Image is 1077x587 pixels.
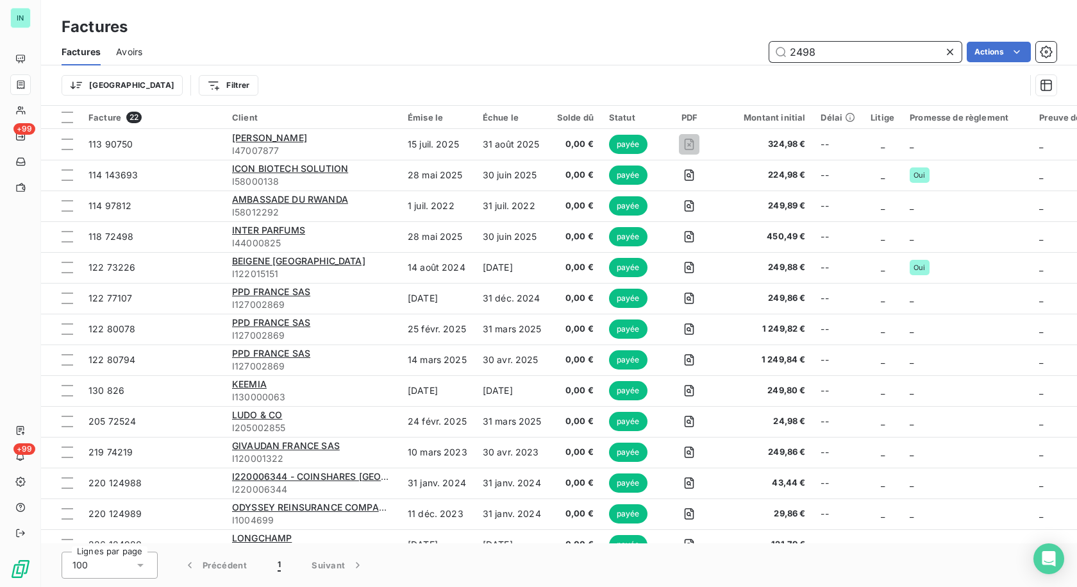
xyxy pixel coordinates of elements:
[1039,385,1043,396] span: _
[769,42,962,62] input: Rechercher
[400,375,475,406] td: [DATE]
[728,200,805,212] span: 249,89 €
[813,529,863,560] td: --
[1039,262,1043,273] span: _
[475,191,549,221] td: 31 juil. 2022
[400,314,475,345] td: 25 févr. 2025
[813,160,863,191] td: --
[232,329,392,342] span: I127002869
[557,538,594,551] span: 0,00 €
[232,391,392,404] span: I130000063
[475,468,549,498] td: 31 janv. 2024
[88,477,142,488] span: 220 124988
[1039,416,1043,427] span: _
[910,416,914,427] span: _
[881,262,885,273] span: _
[88,200,131,211] span: 114 97812
[1039,323,1043,334] span: _
[728,230,805,243] span: 450,49 €
[475,252,549,283] td: [DATE]
[910,139,914,149] span: _
[475,375,549,406] td: [DATE]
[88,508,142,519] span: 220 124989
[910,293,914,303] span: _
[232,471,451,482] span: I220006344 - COINSHARES [GEOGRAPHIC_DATA]
[881,477,885,488] span: _
[609,258,647,277] span: payée
[557,507,594,520] span: 0,00 €
[232,175,392,188] span: I58000138
[400,406,475,437] td: 24 févr. 2025
[609,535,647,554] span: payée
[881,323,885,334] span: _
[88,169,138,180] span: 114 143693
[232,532,292,543] span: LONGCHAMP
[88,447,133,457] span: 219 74219
[232,514,392,527] span: I1004699
[881,200,885,211] span: _
[475,129,549,160] td: 31 août 2025
[13,123,35,135] span: +99
[400,252,475,283] td: 14 août 2024
[232,502,392,513] span: ODYSSEY REINSURANCE COMPANY
[88,323,135,334] span: 122 80078
[296,552,380,579] button: Suivant
[910,539,914,550] span: _
[88,231,133,242] span: 118 72498
[728,415,805,428] span: 24,98 €
[232,298,392,311] span: I127002869
[728,477,805,489] span: 43,44 €
[914,264,925,271] span: Oui
[400,498,475,529] td: 11 déc. 2023
[126,112,142,123] span: 22
[881,416,885,427] span: _
[813,498,863,529] td: --
[475,498,549,529] td: 31 janv. 2024
[475,437,549,468] td: 30 avr. 2023
[728,446,805,459] span: 249,86 €
[813,129,863,160] td: --
[609,350,647,370] span: payée
[910,323,914,334] span: _
[475,221,549,252] td: 30 juin 2025
[609,112,651,123] div: Statut
[881,508,885,519] span: _
[967,42,1031,62] button: Actions
[910,447,914,457] span: _
[400,529,475,560] td: [DATE]
[88,539,142,550] span: 226 124980
[609,412,647,431] span: payée
[475,406,549,437] td: 31 mars 2025
[232,360,392,373] span: I127002869
[232,144,392,157] span: I47007877
[910,112,1024,123] div: Promesse de règlement
[813,221,863,252] td: --
[1039,293,1043,303] span: _
[1039,477,1043,488] span: _
[813,345,863,375] td: --
[116,46,142,58] span: Avoirs
[232,379,267,389] span: KEEMIA
[881,354,885,365] span: _
[232,163,348,174] span: ICON BIOTECH SOLUTION
[62,15,128,38] h3: Factures
[88,112,121,123] span: Facture
[1039,354,1043,365] span: _
[728,353,805,366] span: 1 249,84 €
[557,415,594,428] span: 0,00 €
[400,129,475,160] td: 15 juil. 2025
[728,384,805,397] span: 249,80 €
[400,345,475,375] td: 14 mars 2025
[557,200,594,212] span: 0,00 €
[609,473,647,493] span: payée
[609,504,647,523] span: payée
[400,221,475,252] td: 28 mai 2025
[168,552,262,579] button: Précédent
[1039,447,1043,457] span: _
[88,416,136,427] span: 205 72524
[821,112,855,123] div: Délai
[10,559,31,579] img: Logo LeanPay
[557,323,594,336] span: 0,00 €
[232,317,310,328] span: PPD FRANCE SAS
[813,191,863,221] td: --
